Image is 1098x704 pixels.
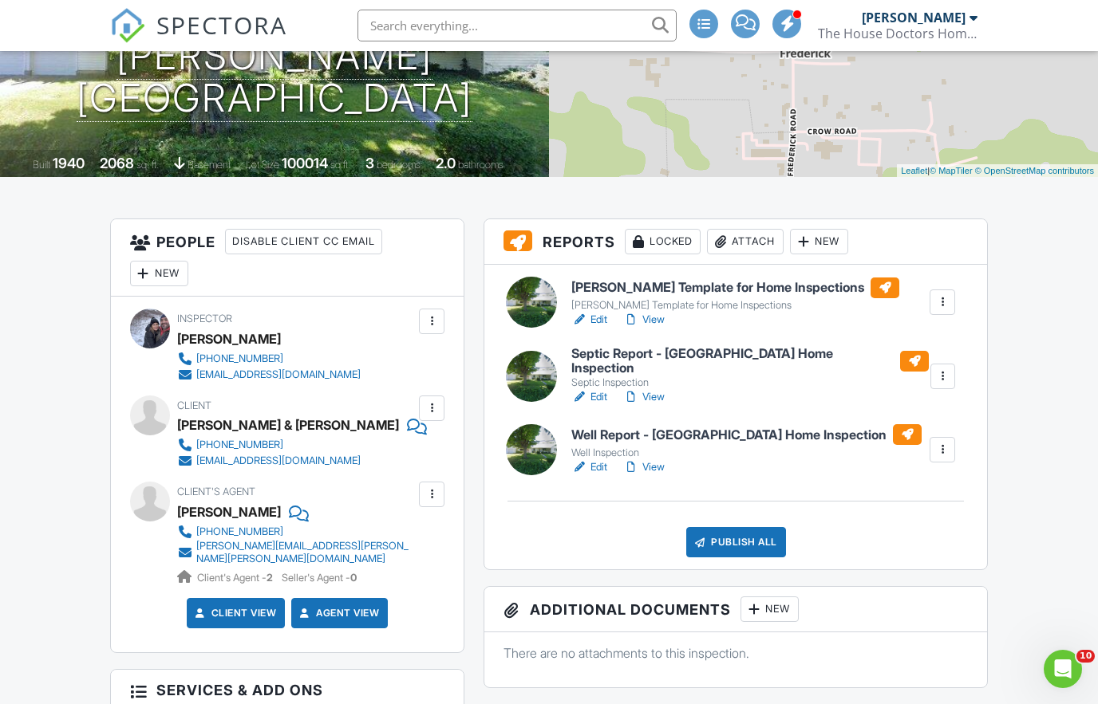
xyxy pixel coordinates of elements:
div: [PHONE_NUMBER] [196,352,283,365]
div: Locked [625,229,701,254]
span: Seller's Agent - [282,572,357,584]
div: | [897,164,1098,178]
a: [PHONE_NUMBER] [177,351,361,367]
div: New [130,261,188,286]
span: bathrooms [458,159,504,171]
a: Client View [192,605,277,621]
span: Client [177,399,211,411]
span: 10 [1076,650,1095,663]
a: © OpenStreetMap contributors [975,166,1094,175]
iframe: Intercom live chat [1044,650,1082,688]
input: Search everything... [357,10,677,41]
h6: [PERSON_NAME] Template for Home Inspections [571,277,899,298]
a: Well Report - [GEOGRAPHIC_DATA] Home Inspection Well Inspection [571,424,922,459]
div: New [790,229,848,254]
div: The House Doctors Home Inspection Services [818,26,978,41]
a: Edit [571,389,607,405]
div: Disable Client CC Email [225,229,382,254]
div: [EMAIL_ADDRESS][DOMAIN_NAME] [196,454,361,467]
a: View [623,312,665,328]
div: [PERSON_NAME] & [PERSON_NAME] [177,413,399,437]
div: [PHONE_NUMBER] [196,525,283,538]
h3: People [111,219,464,297]
span: basement [188,159,231,171]
div: 3 [365,155,374,171]
a: [PHONE_NUMBER] [177,524,416,540]
span: Inspector [177,313,232,324]
strong: 2 [267,572,273,584]
div: [EMAIL_ADDRESS][DOMAIN_NAME] [196,368,361,381]
div: New [741,596,799,622]
strong: 0 [350,572,357,584]
a: [EMAIL_ADDRESS][DOMAIN_NAME] [177,453,414,469]
span: Client's Agent [177,486,255,498]
div: 2068 [100,155,134,171]
div: Attach [707,229,784,254]
div: [PERSON_NAME] [177,327,281,351]
h3: Additional Documents [484,587,987,632]
a: View [623,389,665,405]
div: [PERSON_NAME] [862,10,966,26]
a: [EMAIL_ADDRESS][DOMAIN_NAME] [177,367,361,383]
h6: Well Report - [GEOGRAPHIC_DATA] Home Inspection [571,424,922,445]
div: [PERSON_NAME] Template for Home Inspections [571,299,899,312]
span: bedrooms [377,159,421,171]
div: 2.0 [436,155,456,171]
a: [PERSON_NAME] [177,500,281,524]
span: sq.ft. [330,159,350,171]
div: Well Inspection [571,446,922,459]
span: Client's Agent - [197,572,275,584]
span: Built [33,159,50,171]
a: [PERSON_NAME] Template for Home Inspections [PERSON_NAME] Template for Home Inspections [571,277,899,313]
span: sq. ft. [136,159,159,171]
div: Publish All [686,527,786,557]
a: View [623,459,665,475]
div: 100014 [282,155,328,171]
h6: Septic Report - [GEOGRAPHIC_DATA] Home Inspection [571,347,929,375]
span: SPECTORA [156,8,287,41]
div: [PHONE_NUMBER] [196,439,283,451]
a: Leaflet [901,166,927,175]
h3: Reports [484,219,987,265]
div: 1940 [53,155,85,171]
a: Agent View [297,605,379,621]
a: SPECTORA [110,22,287,55]
a: Septic Report - [GEOGRAPHIC_DATA] Home Inspection Septic Inspection [571,347,929,389]
img: The Best Home Inspection Software - Spectora [110,8,145,43]
div: Septic Inspection [571,376,929,389]
p: There are no attachments to this inspection. [504,644,968,662]
span: Lot Size [246,159,279,171]
a: Edit [571,312,607,328]
a: © MapTiler [930,166,973,175]
a: [PERSON_NAME][EMAIL_ADDRESS][PERSON_NAME][PERSON_NAME][DOMAIN_NAME] [177,540,416,565]
a: Edit [571,459,607,475]
div: [PERSON_NAME][EMAIL_ADDRESS][PERSON_NAME][PERSON_NAME][DOMAIN_NAME] [196,540,416,565]
a: [PHONE_NUMBER] [177,437,414,453]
